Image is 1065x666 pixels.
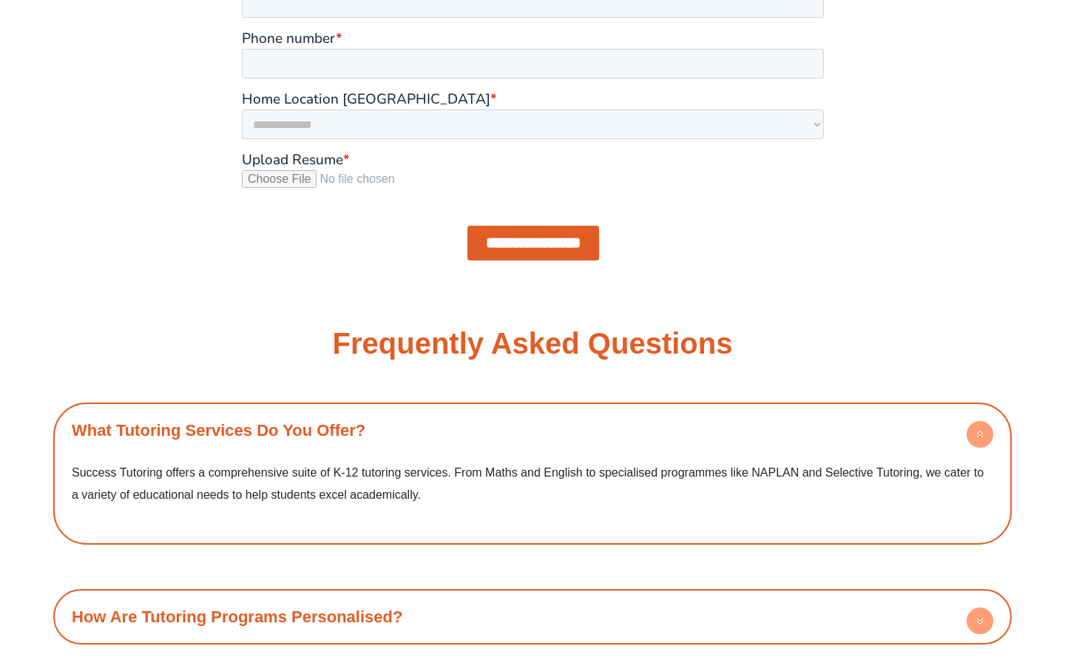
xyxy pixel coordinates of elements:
[72,466,984,501] span: Success Tutoring offers a comprehensive suite of K-12 tutoring services. From Maths and English t...
[72,608,402,626] a: How Are Tutoring Programs Personalised?
[333,329,733,358] h3: Frequently Asked Questions
[811,499,1065,666] iframe: Chat Widget
[72,421,365,440] a: What Tutoring Services Do You Offer?
[61,451,1004,537] div: What Tutoring Services Do You Offer?
[61,596,1004,637] h4: How Are Tutoring Programs Personalised?
[61,410,1004,451] h4: What Tutoring Services Do You Offer?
